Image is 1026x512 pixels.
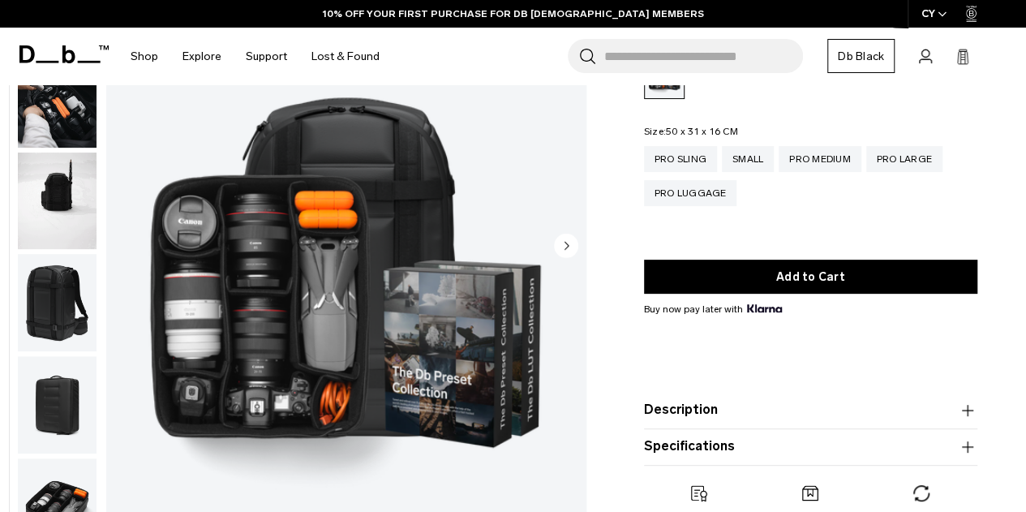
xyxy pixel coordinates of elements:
a: Pro Luggage [644,180,737,206]
img: Photo Pro Medium Bundle [18,254,97,351]
img: Photo Pro Medium Bundle [18,356,97,454]
legend: Size: [644,127,738,136]
a: Support [246,28,287,85]
a: Pro Large [866,146,942,172]
img: Photo Pro Medium Bundle [18,50,97,148]
nav: Main Navigation [118,28,392,85]
a: Db Black [827,39,895,73]
button: Photo Pro Medium Bundle [17,355,97,454]
span: Buy now pay later with [644,302,782,316]
button: Specifications [644,437,977,457]
button: Description [644,401,977,420]
img: {"height" => 20, "alt" => "Klarna"} [747,304,782,312]
button: Photo Pro Medium Bundle [17,49,97,148]
a: Shop [131,28,158,85]
button: Photo Pro Medium Bundle [17,152,97,251]
button: Next slide [554,233,578,260]
button: Add to Cart [644,260,977,294]
a: 10% OFF YOUR FIRST PURCHASE FOR DB [DEMOGRAPHIC_DATA] MEMBERS [323,6,704,21]
a: Pro Sling [644,146,717,172]
span: 50 x 31 x 16 CM [666,126,738,137]
button: Photo Pro Medium Bundle [17,253,97,352]
a: Explore [182,28,221,85]
img: Photo Pro Medium Bundle [18,153,97,250]
a: Small [722,146,774,172]
a: Pro Medium [779,146,861,172]
a: Lost & Found [311,28,380,85]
